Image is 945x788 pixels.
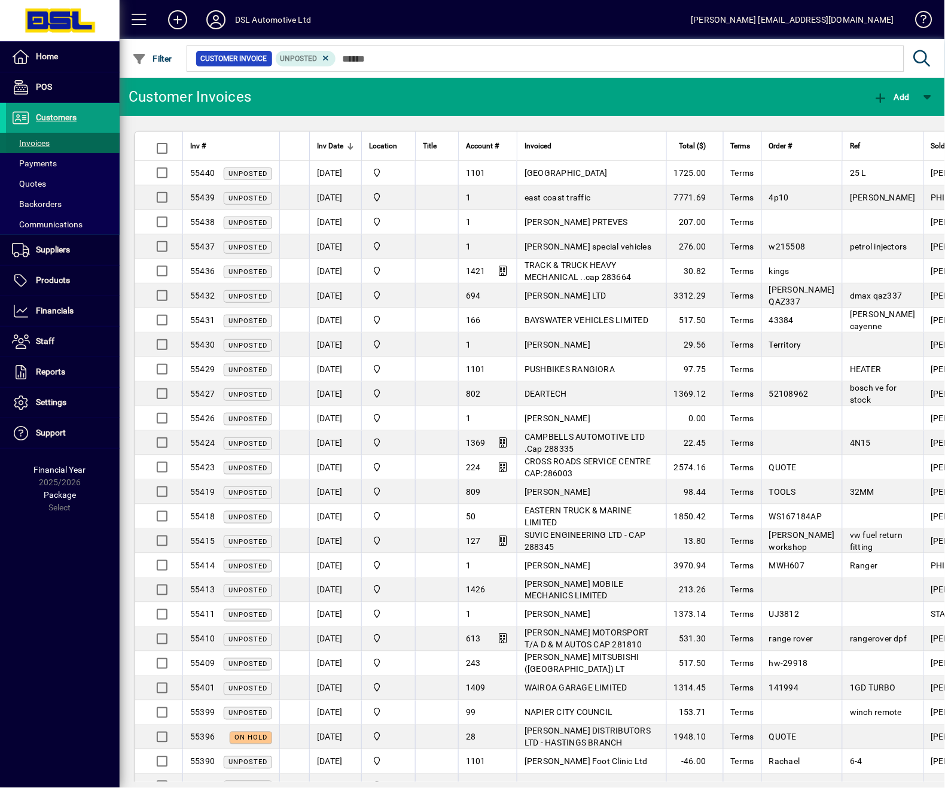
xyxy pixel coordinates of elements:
span: 32MM [850,487,874,497]
span: Central [369,436,408,449]
span: Reports [36,367,65,376]
span: Package [44,490,76,500]
span: Terms [731,193,754,202]
span: 1421 [466,266,486,276]
span: SUVIC ENGINEERING LTD - CAP 288345 [525,530,646,552]
span: Terms [731,266,754,276]
span: Unposted [228,513,267,521]
td: 517.50 [666,652,723,676]
span: Central [369,681,408,695]
span: 1 [466,561,471,570]
span: 55390 [190,757,215,766]
td: 29.56 [666,333,723,357]
span: Inv Date [317,139,343,153]
span: bosch ve for stock [850,383,897,404]
span: [PERSON_NAME] special vehicles [525,242,652,251]
span: 55423 [190,463,215,472]
span: 55436 [190,266,215,276]
td: 3312.29 [666,284,723,308]
span: 1 [466,340,471,349]
span: 1409 [466,683,486,693]
span: Unposted [228,636,267,644]
span: 1426 [466,585,486,595]
span: Unposted [228,489,267,497]
span: Financials [36,306,74,315]
span: Unposted [228,440,267,448]
span: Terms [731,364,754,374]
span: 55430 [190,340,215,349]
span: Terms [731,512,754,521]
div: Inv Date [317,139,354,153]
button: Add [158,9,197,31]
span: NAPIER CITY COUNCIL [525,708,613,717]
td: [DATE] [309,725,361,750]
span: 55438 [190,217,215,227]
span: Terms [731,389,754,398]
span: Backorders [12,199,62,209]
span: EASTERN TRUCK & MARINE LIMITED [525,506,632,527]
td: [DATE] [309,308,361,333]
span: TRACK & TRUCK HEAVY MECHANICAL ..cap 283664 [525,260,632,282]
a: Communications [6,214,120,235]
span: 4N15 [850,438,871,448]
span: Terms [731,217,754,227]
span: Unposted [228,685,267,693]
span: Central [369,338,408,351]
td: 1369.12 [666,382,723,406]
span: 25 L [850,168,867,178]
a: Support [6,418,120,448]
span: Unposted [228,366,267,374]
span: Unposted [228,464,267,472]
span: 43384 [769,315,794,325]
span: Terms [731,561,754,570]
span: UJ3812 [769,610,800,619]
span: Account # [466,139,499,153]
span: 1101 [466,364,486,374]
span: 55419 [190,487,215,497]
div: Invoiced [525,139,659,153]
span: Unposted [228,661,267,668]
div: Customer Invoices [129,87,251,107]
span: Total ($) [679,139,706,153]
span: Title [423,139,437,153]
a: Backorders [6,194,120,214]
a: Knowledge Base [906,2,930,41]
span: 55431 [190,315,215,325]
span: DEARTECH [525,389,567,398]
span: 55414 [190,561,215,570]
span: 694 [466,291,481,300]
span: Products [36,275,70,285]
span: Central [369,608,408,621]
span: Staff [36,336,54,346]
span: Terms [731,438,754,448]
div: [PERSON_NAME] [EMAIL_ADDRESS][DOMAIN_NAME] [691,10,894,29]
span: Territory [769,340,801,349]
button: Filter [129,48,175,69]
span: Terms [731,139,751,153]
span: Unposted [228,587,267,595]
span: hw-29918 [769,659,808,668]
span: Terms [731,463,754,472]
span: [PERSON_NAME] Foot Clinic Ltd [525,757,648,766]
span: Central [369,215,408,229]
span: Central [369,412,408,425]
td: 213.26 [666,578,723,603]
span: 55429 [190,364,215,374]
span: 4p10 [769,193,789,202]
td: 3970.94 [666,553,723,578]
span: Unposted [228,611,267,619]
span: BAYSWATER VEHICLES LIMITED [525,315,649,325]
span: vw fuel return fitting [850,530,903,552]
span: TOOLS [769,487,796,497]
span: 55427 [190,389,215,398]
td: [DATE] [309,750,361,774]
span: Unposted [228,317,267,325]
span: [PERSON_NAME] QAZ337 [769,285,835,306]
a: Quotes [6,174,120,194]
span: Central [369,166,408,179]
td: [DATE] [309,676,361,701]
span: Central [369,534,408,547]
span: east coast traffic [525,193,591,202]
span: [PERSON_NAME] [525,487,590,497]
td: 98.44 [666,480,723,504]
